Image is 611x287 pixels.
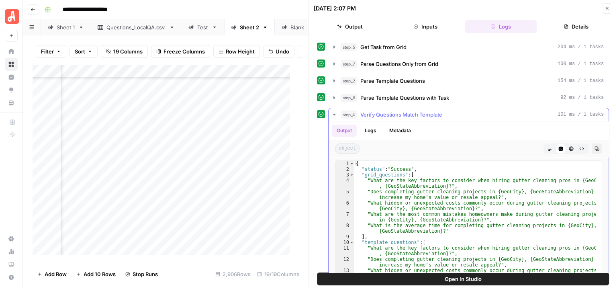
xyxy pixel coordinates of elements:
[335,161,354,166] div: 1
[335,223,354,234] div: 8
[69,45,98,58] button: Sort
[121,268,163,281] button: Stop Runs
[335,234,354,240] div: 9
[5,96,18,109] a: Your Data
[558,111,604,118] span: 101 ms / 1 tasks
[226,47,255,55] span: Row Height
[560,94,604,101] span: 92 ms / 1 tasks
[5,271,18,284] button: Help + Support
[72,268,121,281] button: Add 10 Rows
[349,240,354,245] span: Toggle code folding, rows 10 through 16
[36,45,66,58] button: Filter
[182,19,224,35] a: Test
[360,60,438,68] span: Parse Questions Only from Grid
[91,19,182,35] a: Questions_LocalQA.csv
[314,4,356,12] div: [DATE] 2:07 PM
[558,43,604,51] span: 204 ms / 1 tasks
[101,45,148,58] button: 19 Columns
[254,268,302,281] div: 19/19 Columns
[335,211,354,223] div: 7
[5,245,18,258] a: Usage
[341,111,357,119] span: step_4
[75,47,85,55] span: Sort
[360,111,442,119] span: Verify Questions Match Template
[276,47,289,55] span: Undo
[275,19,320,35] a: Blank
[341,77,357,85] span: step_2
[384,125,416,137] button: Metadata
[445,275,482,283] span: Open In Studio
[5,258,18,271] a: Learning Hub
[360,94,449,102] span: Parse Template Questions with Task
[33,268,72,281] button: Add Row
[317,273,609,285] button: Open In Studio
[45,270,67,278] span: Add Row
[197,23,208,31] div: Test
[335,189,354,200] div: 5
[163,47,205,55] span: Freeze Columns
[341,43,357,51] span: step_5
[314,20,386,33] button: Output
[341,94,357,102] span: step_6
[133,270,158,278] span: Stop Runs
[349,172,354,178] span: Toggle code folding, rows 3 through 9
[360,125,381,137] button: Logs
[335,268,354,279] div: 13
[335,172,354,178] div: 3
[5,71,18,84] a: Insights
[290,23,304,31] div: Blank
[84,270,116,278] span: Add 10 Rows
[558,60,604,68] span: 100 ms / 1 tasks
[106,23,166,31] div: Questions_LocalQA.csv
[335,256,354,268] div: 12
[360,77,425,85] span: Parse Template Questions
[5,84,18,96] a: Opportunities
[332,125,357,137] button: Output
[263,45,294,58] button: Undo
[5,232,18,245] a: Settings
[151,45,210,58] button: Freeze Columns
[335,245,354,256] div: 11
[389,20,462,33] button: Inputs
[213,45,260,58] button: Row Height
[57,23,75,31] div: Sheet 1
[335,240,354,245] div: 10
[5,6,18,27] button: Workspace: Angi
[329,108,609,121] button: 101 ms / 1 tasks
[5,58,18,71] a: Browse
[212,268,254,281] div: 2,906 Rows
[240,23,259,31] div: Sheet 2
[341,60,357,68] span: step_7
[224,19,275,35] a: Sheet 2
[335,200,354,211] div: 6
[329,57,609,70] button: 100 ms / 1 tasks
[360,43,407,51] span: Get Task from Grid
[5,9,19,24] img: Angi Logo
[113,47,143,55] span: 19 Columns
[335,178,354,189] div: 4
[41,47,54,55] span: Filter
[558,77,604,84] span: 154 ms / 1 tasks
[329,41,609,53] button: 204 ms / 1 tasks
[335,143,360,154] span: object
[5,45,18,58] a: Home
[349,161,354,166] span: Toggle code folding, rows 1 through 20
[329,74,609,87] button: 154 ms / 1 tasks
[465,20,537,33] button: Logs
[335,166,354,172] div: 2
[329,91,609,104] button: 92 ms / 1 tasks
[41,19,91,35] a: Sheet 1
